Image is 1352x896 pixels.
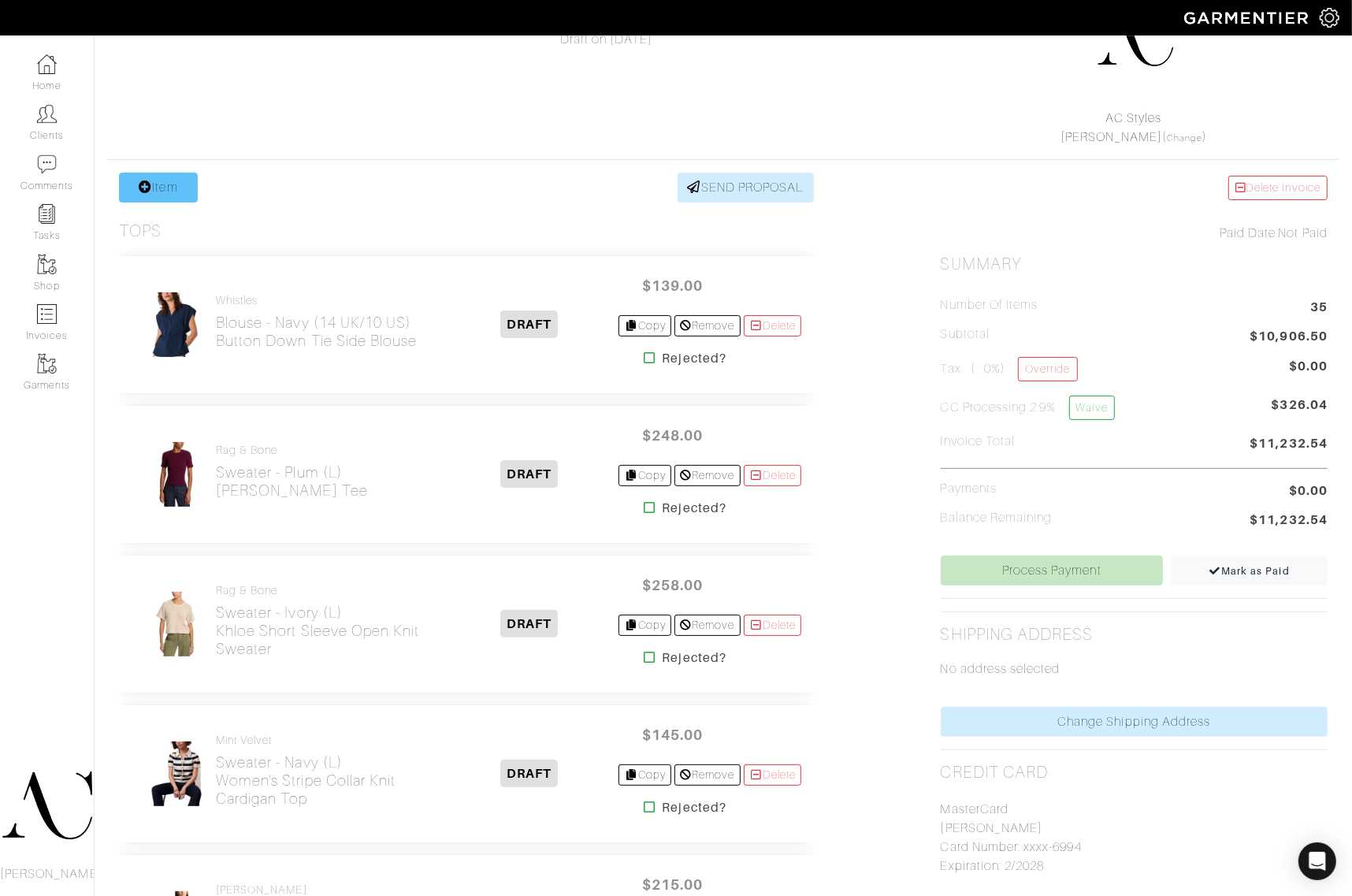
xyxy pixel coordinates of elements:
span: $248.00 [625,418,719,452]
img: dashboard-icon-dbcd8f5a0b271acd01030246c82b418ddd0df26cd7fceb0bd07c9910d44c42f6.png [37,54,57,74]
a: rag & bone Sweater - Ivory (L)Khloe Short Sleeve Open Knit Sweater [216,584,440,658]
img: 1ktuK7qkEoosGormovD1rxQb [149,741,203,807]
span: $10,906.50 [1250,327,1328,348]
a: Delete [744,615,802,636]
a: Delete [744,764,802,786]
span: $139.00 [625,269,719,303]
div: Open Intercom Messenger [1298,842,1336,880]
a: Mint Velvet Sweater - Navy (L)Women's Stripe Collar Knit Cardigan Top [216,734,440,808]
img: clients-icon-6bae9207a08558b7cb47a8932f037763ab4055f8c8b6bfacd5dc20c3e0201464.png [37,104,57,124]
a: [PERSON_NAME] [1060,130,1163,144]
span: Mark as Paid [1209,565,1290,577]
strong: Rejected? [663,499,726,518]
span: $0.00 [1289,481,1328,500]
a: AC.Styles [1106,111,1161,125]
a: Item [119,173,198,203]
a: Whistles Blouse - Navy (14 UK/10 US)Button Down Tie Side Blouse [216,294,417,350]
span: 35 [1310,298,1328,319]
strong: Rejected? [663,798,726,817]
p: MasterCard [PERSON_NAME] Card Number: xxxx-6994 Expiration: 2/2028 [941,800,1328,876]
a: rag & bone Sweater - Plum (L)[PERSON_NAME] Tee [216,444,368,500]
a: Change [1168,133,1202,143]
a: Copy [618,764,671,786]
div: ( ) [947,109,1320,147]
span: DRAFT [500,610,558,638]
a: Remove [674,615,740,636]
img: orders-icon-0abe47150d42831381b5fb84f609e132dff9fe21cb692f30cb5eec754e2cba89.png [37,304,57,324]
a: Delete [744,315,802,336]
a: SEND PROPOSAL [678,173,815,203]
div: Draft on [DATE] [413,30,800,49]
div: Not Paid [941,224,1328,243]
img: comment-icon-a0a6a9ef722e966f86d9cbdc48e553b5cf19dbc54f86b18d962a5391bc8f6eb6.png [37,154,57,174]
strong: Rejected? [663,349,726,368]
h4: rag & bone [216,584,440,597]
h2: Blouse - Navy (14 UK/10 US) Button Down Tie Side Blouse [216,314,417,350]
img: 8FP1ghMsFYNoKCDDtCun7kFA [150,292,203,358]
h4: rag & bone [216,444,368,457]
h2: Sweater - Plum (L) [PERSON_NAME] Tee [216,463,368,500]
span: DRAFT [500,310,558,338]
h5: Tax ( : 0%) [941,357,1078,381]
a: Remove [674,764,740,786]
h3: Tops [119,221,162,241]
img: garmentier-logo-header-white-b43fb05a5012e4ada735d5af1a66efaba907eab6374d6393d1fbf88cb4ef424d.png [1176,4,1320,32]
a: Change Shipping Address [941,707,1328,737]
p: No address selected [941,660,1328,679]
img: 2iX8AUPjEhfMKWeDVe7Mw5SF [150,591,203,657]
a: Remove [674,465,740,486]
span: $258.00 [625,568,719,602]
span: Invoice # 24348 [107,7,284,37]
a: Delete Invoice [1228,176,1328,200]
a: Delete [744,465,802,486]
h2: Shipping Address [941,625,1094,645]
a: Copy [618,465,671,486]
img: garments-icon-b7da505a4dc4fd61783c78ac3ca0ef83fa9d6f193b1c9dc38574b1d14d53ca28.png [37,255,57,274]
img: gear-icon-white-bd11855cb880d31180b6d7d6211b90ccbf57a29d726f0c71d8c61bd08dd39cc2.png [1320,8,1339,28]
h2: Sweater - Navy (L) Women's Stripe Collar Knit Cardigan Top [216,753,440,808]
h5: Number of Items [941,298,1038,313]
span: Paid Date: [1220,226,1279,240]
h2: Sweater - Ivory (L) Khloe Short Sleeve Open Knit Sweater [216,604,440,658]
span: $0.00 [1289,357,1328,376]
strong: Rejected? [663,649,726,667]
img: fw5xRE37hZvcjt3REtXQw158 [150,441,203,507]
h4: Whistles [216,294,417,307]
a: Override [1018,357,1077,381]
a: Process Payment [941,556,1163,586]
a: Waive [1069,396,1115,420]
h5: CC Processing 2.9% [941,396,1115,420]
h5: Subtotal [941,327,990,342]
h5: Balance Remaining [941,511,1053,526]
img: garments-icon-b7da505a4dc4fd61783c78ac3ca0ef83fa9d6f193b1c9dc38574b1d14d53ca28.png [37,354,57,374]
a: Remove [674,315,740,336]
img: reminder-icon-8004d30b9f0a5d33ae49ab947aed9ed385cf756f9e5892f1edd6e32f2345188e.png [37,204,57,224]
h5: Payments [941,481,997,496]
h5: Invoice Total [941,434,1016,449]
span: $11,232.54 [1250,511,1328,532]
a: Copy [618,315,671,336]
span: $326.04 [1272,396,1328,426]
h2: Summary [941,255,1328,274]
span: DRAFT [500,760,558,787]
span: $145.00 [625,718,719,752]
span: DRAFT [500,460,558,488]
span: $11,232.54 [1250,434,1328,455]
h2: Credit Card [941,763,1049,783]
a: Mark as Paid [1171,556,1328,586]
a: Copy [618,615,671,636]
h4: Mint Velvet [216,734,440,747]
